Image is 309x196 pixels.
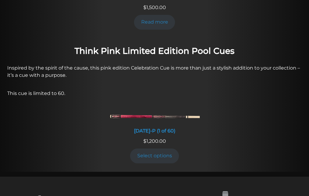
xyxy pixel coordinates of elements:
strong: Think Pink Limited Edition Pool Cues [75,46,234,56]
div: [DATE]-P (1 of 60) [109,128,200,134]
span: $ [143,138,146,144]
span: 1,500.00 [143,5,166,10]
p: This cue is limited to 60. [7,90,302,97]
a: DEC6-P (1 of 60) [DATE]-P (1 of 60) [109,109,200,137]
img: DEC6-P (1 of 60) [109,109,200,124]
a: Add to cart: “DEC6-P (1 of 60)” [130,149,179,163]
span: $ [143,5,146,10]
p: Inspired by the spirit of the cause, this pink edition Celebration Cue is more than just a stylis... [7,64,302,79]
span: 1,200.00 [143,138,166,144]
a: Read more about “HERO 2 (Limited to 25) - SOLD OUT” [134,15,175,30]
